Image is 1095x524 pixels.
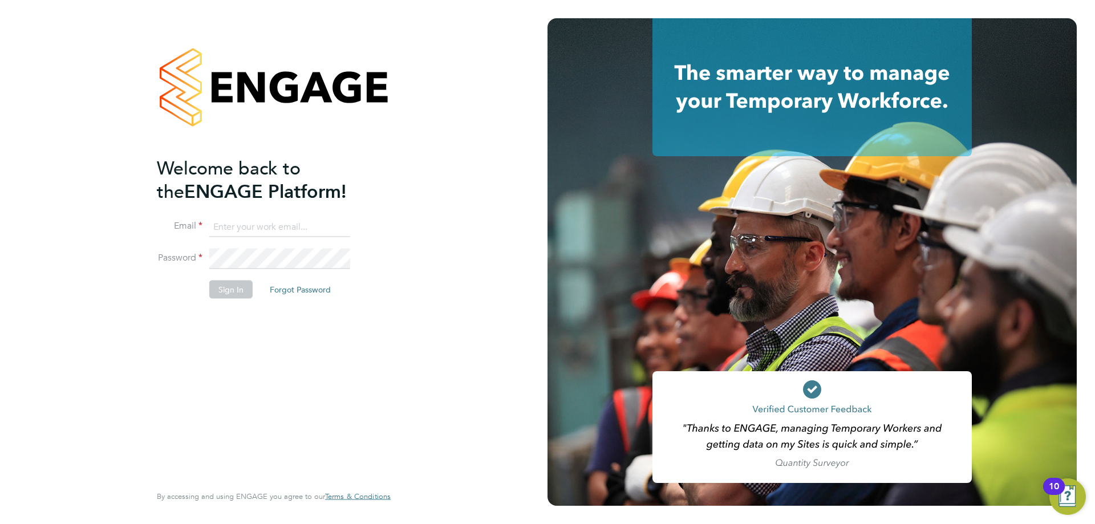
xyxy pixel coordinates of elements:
[157,156,379,203] h2: ENGAGE Platform!
[157,252,202,264] label: Password
[261,281,340,299] button: Forgot Password
[1049,486,1059,501] div: 10
[209,217,350,237] input: Enter your work email...
[157,220,202,232] label: Email
[157,491,391,501] span: By accessing and using ENGAGE you agree to our
[209,281,253,299] button: Sign In
[157,157,301,202] span: Welcome back to the
[325,492,391,501] a: Terms & Conditions
[1049,478,1086,515] button: Open Resource Center, 10 new notifications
